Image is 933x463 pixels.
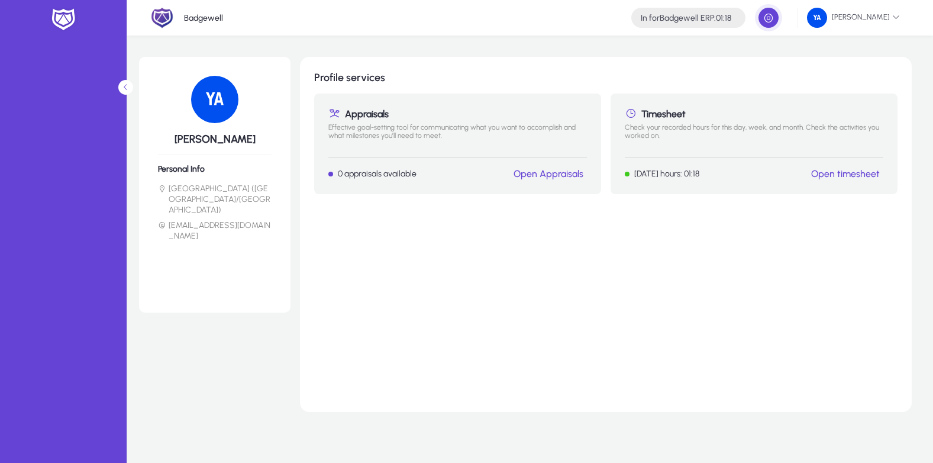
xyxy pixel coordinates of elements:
[634,169,699,179] p: [DATE] hours: 01:18
[808,168,883,180] button: Open timesheet
[714,13,716,23] span: :
[625,108,883,120] h1: Timesheet
[314,71,898,84] h1: Profile services
[49,7,78,32] img: white-logo.png
[191,76,238,123] img: 70.png
[158,133,272,146] h5: [PERSON_NAME]
[807,8,900,28] span: [PERSON_NAME]
[811,168,880,179] a: Open timesheet
[641,13,660,23] span: In for
[338,169,417,179] p: 0 appraisals available
[798,7,909,28] button: [PERSON_NAME]
[641,13,731,23] h4: Badgewell ERP
[625,123,883,148] p: Check your recorded hours for this day, week, and month. Check the activities you worked on.
[184,13,223,23] p: Badgewell
[514,168,583,179] a: Open Appraisals
[510,168,587,180] button: Open Appraisals
[328,108,587,120] h1: Appraisals
[716,13,731,23] span: 01:18
[151,7,173,29] img: 2.png
[158,164,272,174] h6: Personal Info
[807,8,827,28] img: 70.png
[328,123,587,148] p: Effective goal-setting tool for communicating what you want to accomplish and what milestones you...
[158,184,272,216] li: [GEOGRAPHIC_DATA] ([GEOGRAPHIC_DATA]/[GEOGRAPHIC_DATA])
[158,220,272,242] li: [EMAIL_ADDRESS][DOMAIN_NAME]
